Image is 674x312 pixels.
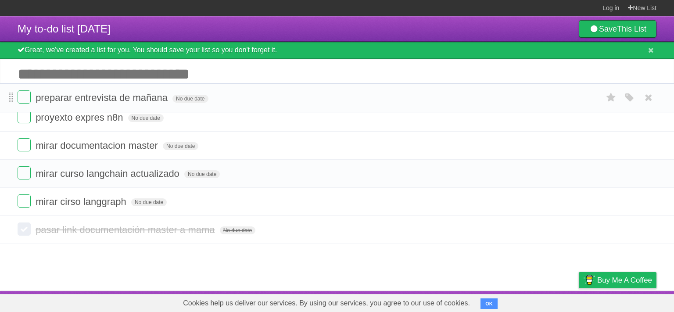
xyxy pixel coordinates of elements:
[36,92,170,103] span: preparar entrevista de mañana
[36,224,217,235] span: pasar link documentación master a mama
[18,90,31,104] label: Done
[36,196,129,207] span: mirar cirso langgraph
[603,90,620,105] label: Star task
[480,298,498,309] button: OK
[18,23,111,35] span: My to-do list [DATE]
[491,293,527,310] a: Developers
[18,110,31,123] label: Done
[462,293,480,310] a: About
[18,194,31,208] label: Done
[18,166,31,179] label: Done
[579,272,656,288] a: Buy me a coffee
[172,95,208,103] span: No due date
[220,226,255,234] span: No due date
[18,138,31,151] label: Done
[36,112,125,123] span: proyexto expres n8n
[36,140,160,151] span: mirar documentacion master
[583,273,595,287] img: Buy me a coffee
[163,142,198,150] span: No due date
[131,198,167,206] span: No due date
[18,222,31,236] label: Done
[579,20,656,38] a: SaveThis List
[617,25,646,33] b: This List
[184,170,220,178] span: No due date
[36,168,182,179] span: mirar curso langchain actualizado
[567,293,590,310] a: Privacy
[538,293,557,310] a: Terms
[128,114,164,122] span: No due date
[597,273,652,288] span: Buy me a coffee
[601,293,656,310] a: Suggest a feature
[174,294,479,312] span: Cookies help us deliver our services. By using our services, you agree to our use of cookies.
